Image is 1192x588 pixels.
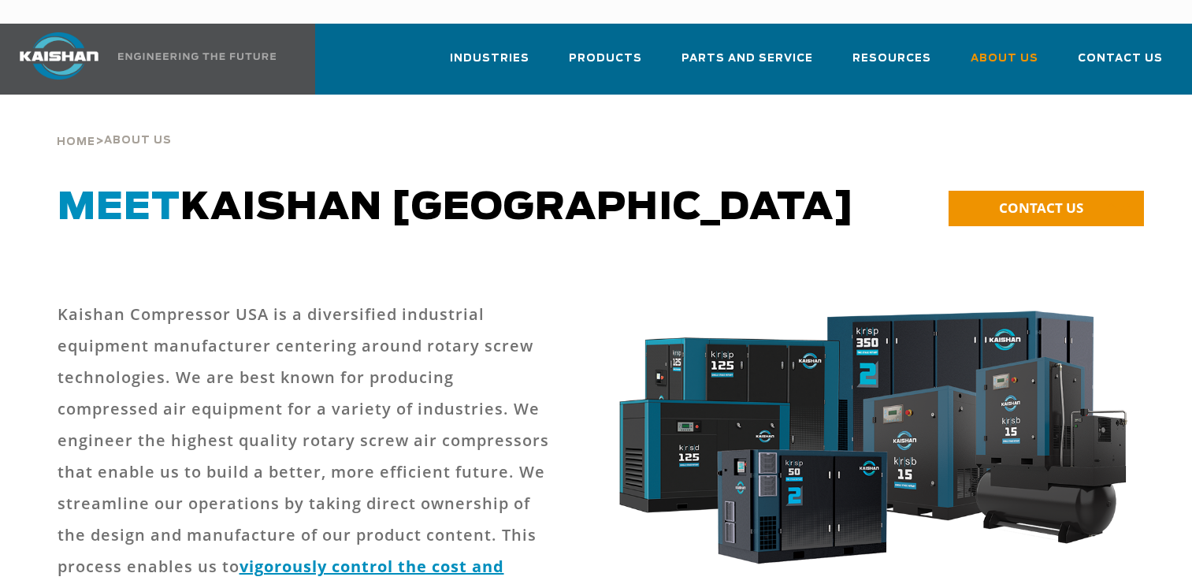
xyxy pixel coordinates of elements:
a: Products [569,38,642,91]
span: Products [569,50,642,68]
span: Resources [852,50,931,68]
span: Parts and Service [681,50,813,68]
span: About Us [971,50,1038,68]
img: Engineering the future [118,53,276,60]
a: Industries [450,38,529,91]
a: CONTACT US [949,191,1144,226]
span: Home [57,137,95,147]
a: About Us [971,38,1038,91]
a: Contact Us [1078,38,1163,91]
span: Industries [450,50,529,68]
span: Kaishan [GEOGRAPHIC_DATA] [58,189,855,227]
img: krsb [606,299,1136,586]
span: Contact Us [1078,50,1163,68]
span: CONTACT US [999,199,1083,217]
a: Resources [852,38,931,91]
span: About Us [104,136,172,146]
a: Parts and Service [681,38,813,91]
a: Home [57,134,95,148]
div: > [57,95,172,154]
span: Meet [58,189,180,227]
